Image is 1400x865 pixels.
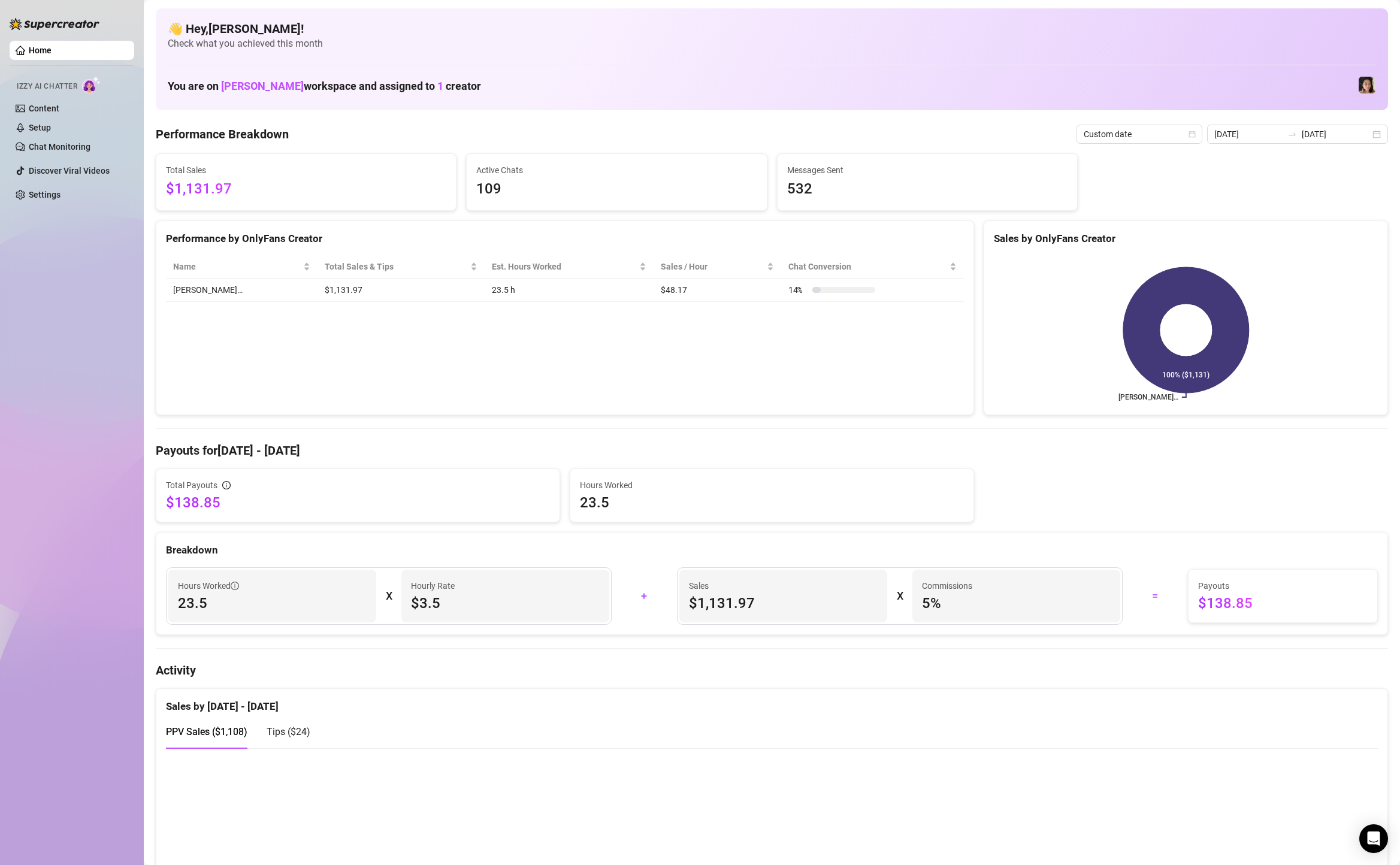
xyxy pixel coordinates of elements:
[29,104,59,113] a: Content
[156,662,1388,679] h4: Activity
[994,231,1378,247] div: Sales by OnlyFans Creator
[17,81,77,92] span: Izzy AI Chatter
[492,260,637,273] div: Est. Hours Worked
[922,594,1111,613] span: 5 %
[654,279,781,302] td: $48.17
[173,260,301,273] span: Name
[166,689,1378,715] div: Sales by [DATE] - [DATE]
[178,594,367,613] span: 23.5
[156,442,1388,459] h4: Payouts for [DATE] - [DATE]
[580,479,964,492] span: Hours Worked
[166,231,964,247] div: Performance by OnlyFans Creator
[29,166,110,176] a: Discover Viral Videos
[1198,594,1368,613] span: $138.85
[788,283,808,297] span: 14 %
[1287,129,1297,139] span: to
[1359,824,1388,853] div: Open Intercom Messenger
[221,80,304,92] span: [PERSON_NAME]
[1118,393,1178,401] text: [PERSON_NAME]…
[788,260,947,273] span: Chat Conversion
[168,37,1376,50] span: Check what you achieved this month
[29,142,90,152] a: Chat Monitoring
[787,164,1068,177] span: Messages Sent
[1189,131,1196,138] span: calendar
[787,178,1068,201] span: 532
[437,80,443,92] span: 1
[476,164,757,177] span: Active Chats
[166,178,446,201] span: $1,131.97
[166,493,550,512] span: $138.85
[1287,129,1297,139] span: swap-right
[82,76,101,93] img: AI Chatter
[485,279,654,302] td: 23.5 h
[231,582,239,590] span: info-circle
[654,255,781,279] th: Sales / Hour
[661,260,764,273] span: Sales / Hour
[781,255,964,279] th: Chat Conversion
[411,579,455,592] article: Hourly Rate
[166,479,217,492] span: Total Payouts
[29,190,61,199] a: Settings
[168,80,481,93] h1: You are on workspace and assigned to creator
[29,46,52,55] a: Home
[168,20,1376,37] h4: 👋 Hey, [PERSON_NAME] !
[267,726,310,737] span: Tips ( $24 )
[1214,128,1283,141] input: Start date
[411,594,600,613] span: $3.5
[476,178,757,201] span: 109
[166,164,446,177] span: Total Sales
[922,579,972,592] article: Commissions
[580,493,964,512] span: 23.5
[222,481,231,489] span: info-circle
[1130,586,1181,606] div: =
[1198,579,1368,592] span: Payouts
[689,594,878,613] span: $1,131.97
[318,255,485,279] th: Total Sales & Tips
[318,279,485,302] td: $1,131.97
[156,126,289,143] h4: Performance Breakdown
[178,579,239,592] span: Hours Worked
[1084,125,1195,143] span: Custom date
[1359,77,1375,93] img: Luna
[1302,128,1370,141] input: End date
[619,586,670,606] div: +
[166,726,247,737] span: PPV Sales ( $1,108 )
[166,255,318,279] th: Name
[386,586,392,606] div: X
[166,279,318,302] td: [PERSON_NAME]…
[166,542,1378,558] div: Breakdown
[897,586,903,606] div: X
[29,123,51,132] a: Setup
[325,260,468,273] span: Total Sales & Tips
[689,579,878,592] span: Sales
[10,18,99,30] img: logo-BBDzfeDw.svg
